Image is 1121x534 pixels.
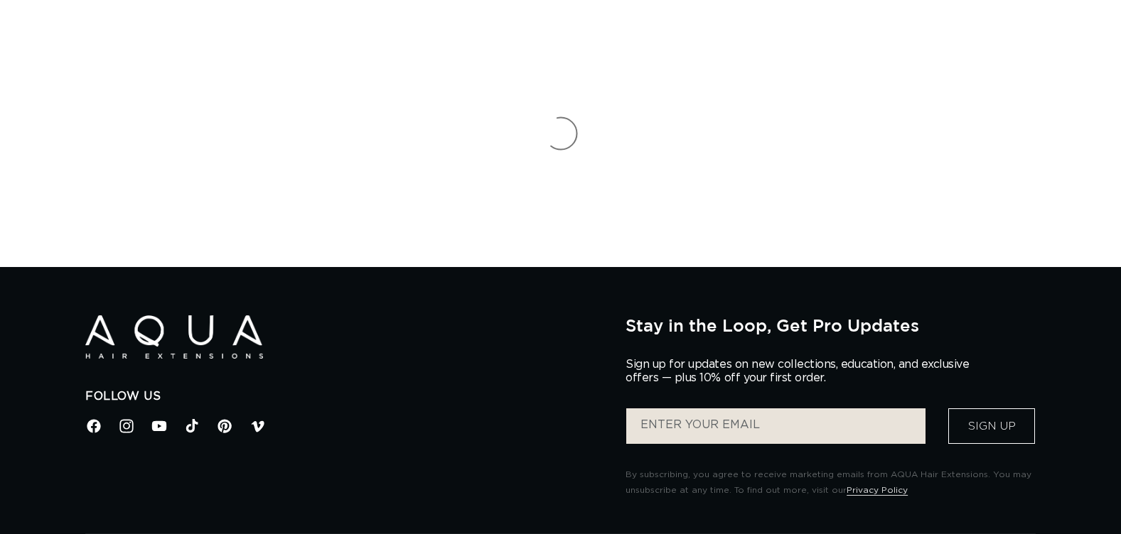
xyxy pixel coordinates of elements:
button: Sign Up [948,408,1035,444]
input: ENTER YOUR EMAIL [626,408,926,444]
p: By subscribing, you agree to receive marketing emails from AQUA Hair Extensions. You may unsubscr... [626,467,1036,498]
h2: Follow Us [85,389,604,404]
h2: Stay in the Loop, Get Pro Updates [626,315,1036,335]
img: Aqua Hair Extensions [85,315,263,359]
a: Privacy Policy [847,486,908,494]
p: Sign up for updates on new collections, education, and exclusive offers — plus 10% off your first... [626,358,981,385]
